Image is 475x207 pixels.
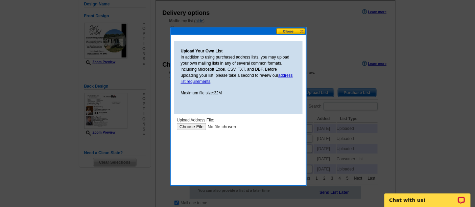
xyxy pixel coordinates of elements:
[181,49,223,53] strong: Upload Your Own List
[380,186,475,207] iframe: LiveChat chat widget
[181,54,296,85] p: In addition to using purchased address lists, you may upload your own mailing lists in any of sev...
[214,91,222,95] span: 32M
[181,90,296,96] p: Maximum file size:
[181,73,293,84] a: address list requirements
[3,3,126,9] div: Upload Address File:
